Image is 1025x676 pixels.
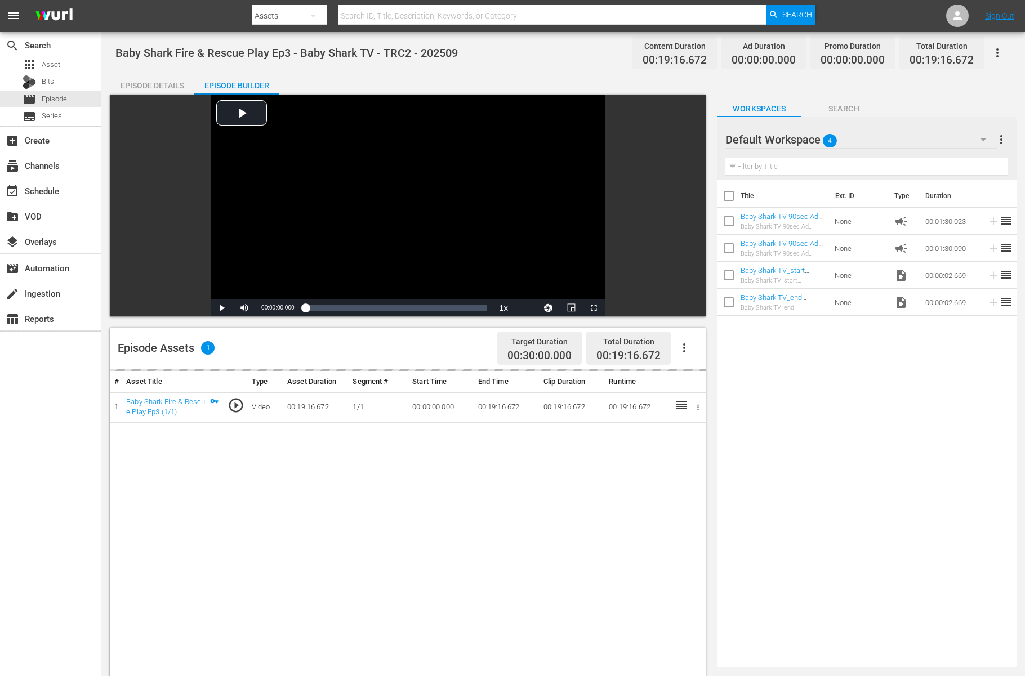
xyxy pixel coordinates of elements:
div: Episode Builder [194,72,279,99]
td: None [830,208,890,235]
span: reorder [1000,241,1013,254]
span: 1 [201,341,215,355]
div: Default Workspace [725,124,997,155]
div: Baby Shark TV_start bumper_2sec [741,277,826,284]
span: 00:19:16.672 [910,54,974,67]
span: Episode [23,92,36,106]
span: 00:19:16.672 [643,54,707,67]
button: Picture-in-Picture [560,299,582,316]
span: Schedule [6,185,19,198]
span: reorder [1000,295,1013,308]
span: Video [894,296,908,309]
th: Asset Duration [283,371,348,392]
th: Title [741,180,828,212]
td: 00:01:30.023 [921,208,983,235]
span: reorder [1000,268,1013,281]
th: Asset Title [122,371,223,392]
span: more_vert [995,133,1008,146]
svg: Add to Episode [987,215,1000,227]
div: Bits [23,75,36,89]
td: 00:19:16.672 [474,392,539,422]
span: Ad [894,214,908,228]
td: None [830,262,890,289]
th: # [110,371,122,392]
span: Baby Shark Fire & Rescue Play Ep3 - Baby Shark TV - TRC2 - 202509 [115,46,458,60]
span: 00:00:00.000 [821,54,885,67]
img: ans4CAIJ8jUAAAAAAAAAAAAAAAAAAAAAAAAgQb4GAAAAAAAAAAAAAAAAAAAAAAAAJMjXAAAAAAAAAAAAAAAAAAAAAAAAgAT5G... [27,3,81,29]
th: Runtime [604,371,670,392]
span: 00:19:16.672 [596,349,661,362]
span: Series [42,110,62,122]
td: None [830,289,890,316]
button: Fullscreen [582,299,605,316]
button: Episode Builder [194,72,279,95]
div: Video Player [211,95,605,316]
svg: Add to Episode [987,242,1000,254]
button: more_vert [995,126,1008,153]
td: 1 [110,392,122,422]
th: Type [888,180,919,212]
span: Search [801,102,886,116]
span: Asset [42,59,60,70]
span: menu [7,9,20,23]
span: Workspaces [717,102,801,116]
div: Total Duration [910,38,974,54]
td: 00:01:30.090 [921,235,983,262]
a: Baby Shark TV 90sec Ad slate_글로벌 앱 홍보 영상 프린세스 앱 ([DATE]~[DATE]) [741,212,823,249]
button: Jump To Time [537,299,560,316]
span: Asset [23,58,36,71]
div: Episode Assets [118,341,215,355]
td: 00:00:02.669 [921,262,983,289]
button: Playback Rate [492,299,515,316]
span: Episode [42,93,67,105]
td: 1/1 [348,392,408,422]
svg: Add to Episode [987,269,1000,281]
span: Reports [6,312,19,326]
button: Mute [233,299,256,316]
td: 00:19:16.672 [283,392,348,422]
a: Sign Out [985,11,1014,20]
span: Overlays [6,235,19,249]
span: Create [6,134,19,147]
div: Promo Duration [821,38,885,54]
th: Duration [919,180,986,212]
span: 00:00:00.000 [732,54,796,67]
button: Episode Details [110,72,194,95]
div: Total Duration [596,334,661,350]
div: Ad Duration [732,38,796,54]
td: None [830,235,890,262]
span: Search [782,5,812,25]
a: Baby Shark TV_start bumper_2sec [741,266,809,283]
span: Channels [6,159,19,173]
th: Start Time [408,371,473,392]
svg: Add to Episode [987,296,1000,308]
div: Baby Shark TV 90sec Ad slate_글로벌 앱 홍보 영상 프린세스 앱 ([DATE]~[DATE]) [741,223,826,230]
span: 4 [823,129,837,153]
span: 00:30:00.000 [507,350,572,362]
th: Clip Duration [539,371,604,392]
button: Search [766,5,815,25]
div: Episode Details [110,72,194,99]
th: Ext. ID [828,180,888,212]
span: Ad [894,241,908,255]
div: Target Duration [507,334,572,350]
td: 00:19:16.672 [604,392,670,422]
div: Progress Bar [306,305,487,311]
th: Type [247,371,283,392]
span: Video [894,268,908,282]
td: Video [247,392,283,422]
a: Baby Shark TV 90sec Ad Slate_re [741,239,823,256]
span: Search [6,39,19,52]
span: play_circle_outline [228,397,244,414]
div: Baby Shark TV 90sec Ad Slate_re [741,250,826,257]
span: reorder [1000,214,1013,227]
th: Segment # [348,371,408,392]
a: Baby Shark Fire & Rescue Play Ep3 (1/1) [126,397,205,417]
span: Automation [6,262,19,275]
th: End Time [474,371,539,392]
div: Content Duration [643,38,707,54]
button: Play [211,299,233,316]
span: Ingestion [6,287,19,301]
div: Baby Shark TV_end bumper_2sec [741,304,826,311]
span: VOD [6,210,19,223]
